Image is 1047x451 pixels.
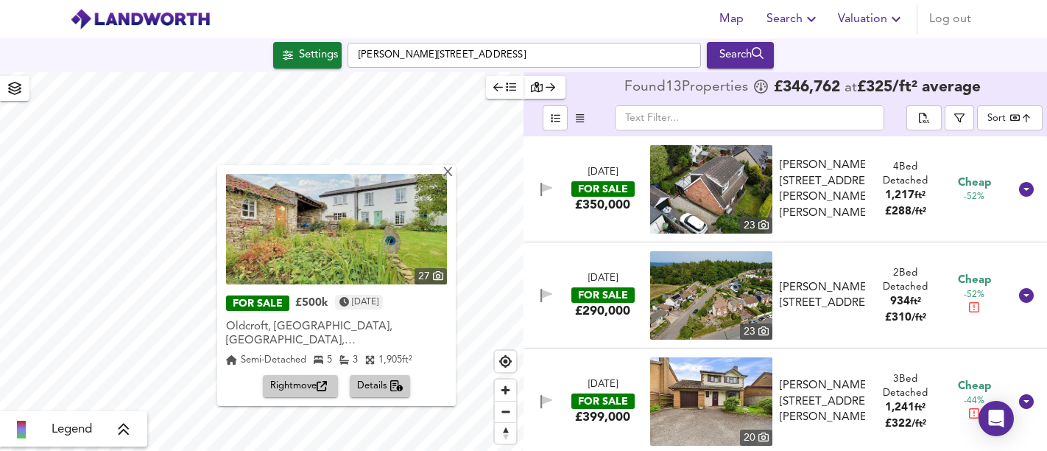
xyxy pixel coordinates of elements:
[979,401,1014,436] div: Open Intercom Messenger
[964,395,984,408] span: -44%
[523,242,1047,349] div: [DATE]FOR SALE£290,000 property thumbnail 23 [PERSON_NAME][STREET_ADDRESS]2Bed Detached934ft²£310...
[708,4,755,34] button: Map
[314,353,332,368] div: 5
[774,80,840,95] span: £ 346,762
[495,380,516,401] button: Zoom in
[348,43,701,68] input: Enter a location...
[707,42,774,69] button: Search
[52,421,92,438] span: Legend
[495,401,516,422] button: Zoom out
[263,375,344,398] a: Rightmove
[650,145,772,234] a: property thumbnail 23
[650,357,772,446] img: property thumbnail
[780,378,865,425] div: [PERSON_NAME][STREET_ADDRESS][PERSON_NAME]
[1018,181,1035,198] svg: Show Details
[838,9,905,29] span: Valuation
[780,280,865,312] div: [PERSON_NAME][STREET_ADDRESS]
[774,158,871,221] div: Holly Lodge, Tylers Way, Yorkley, Lydney, GL15 4SN
[890,296,910,307] span: 934
[914,403,926,413] span: ft²
[929,9,971,29] span: Log out
[958,379,991,394] span: Cheap
[415,268,447,284] div: 27
[871,372,940,401] div: 3 Bed Detached
[958,175,991,191] span: Cheap
[339,353,358,368] div: 3
[713,9,749,29] span: Map
[523,136,1047,242] div: [DATE]FOR SALE£350,000 property thumbnail 23 [PERSON_NAME][STREET_ADDRESS][PERSON_NAME][PERSON_NA...
[226,353,306,368] div: Semi-Detached
[885,190,914,201] span: 1,217
[912,313,926,323] span: / ft²
[263,375,338,398] button: Rightmove
[588,378,618,392] div: [DATE]
[1018,287,1035,304] svg: Show Details
[774,280,871,312] div: Slade Road, Yorkley, Lydney, GL15 4SG
[357,378,403,395] span: Details
[857,80,981,95] span: £ 325 / ft² average
[707,42,774,69] div: Run Your Search
[774,378,871,425] div: Bailey Hill, Yorkley, Lydney, GL15 4RS
[910,297,921,307] span: ft²
[977,105,1043,130] div: Sort
[885,312,926,324] span: £ 310
[871,266,940,295] div: 2 Bed Detached
[352,295,378,310] time: Tuesday, July 8, 2025 at 3:46:12 PM
[571,287,635,303] div: FOR SALE
[740,217,772,234] div: 23
[588,272,618,286] div: [DATE]
[740,430,772,446] div: 20
[273,42,342,69] button: Settings
[832,4,911,34] button: Valuation
[964,191,984,203] span: -52%
[780,158,865,221] div: [PERSON_NAME][STREET_ADDRESS][PERSON_NAME][PERSON_NAME]
[226,174,447,284] img: property thumbnail
[871,160,940,189] div: 4 Bed Detached
[906,105,942,130] div: split button
[70,8,211,30] img: logo
[650,251,772,340] a: property thumbnail 23
[987,111,1006,125] div: Sort
[711,46,770,65] div: Search
[378,355,402,365] span: 1,905
[964,289,984,301] span: -52%
[650,251,772,340] img: property thumbnail
[766,9,820,29] span: Search
[575,409,630,425] div: £399,000
[273,42,342,69] div: Click to configure Search Settings
[845,81,857,95] span: at
[571,394,635,409] div: FOR SALE
[885,206,926,217] span: £ 288
[575,197,630,213] div: £350,000
[571,181,635,197] div: FOR SALE
[885,419,926,430] span: £ 322
[912,419,926,429] span: / ft²
[295,296,328,311] div: £500k
[495,351,516,372] button: Find my location
[299,46,338,65] div: Settings
[885,402,914,413] span: 1,241
[495,423,516,444] span: Reset bearing to north
[442,167,454,181] div: X
[615,105,884,130] input: Text Filter...
[402,355,412,365] span: ft²
[914,191,926,200] span: ft²
[575,303,630,319] div: £290,000
[650,145,772,234] img: property thumbnail
[923,4,977,34] button: Log out
[958,273,991,288] span: Cheap
[495,422,516,444] button: Reset bearing to north
[624,80,752,95] div: Found 13 Propert ies
[1018,393,1035,410] svg: Show Details
[740,324,772,340] div: 23
[226,296,289,312] div: FOR SALE
[226,320,447,349] div: Oldcroft, [GEOGRAPHIC_DATA], [GEOGRAPHIC_DATA], [GEOGRAPHIC_DATA]. GL15 4NW
[588,166,618,180] div: [DATE]
[350,375,411,398] button: Details
[912,207,926,217] span: / ft²
[226,174,447,284] a: property thumbnail 27
[270,378,331,395] span: Rightmove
